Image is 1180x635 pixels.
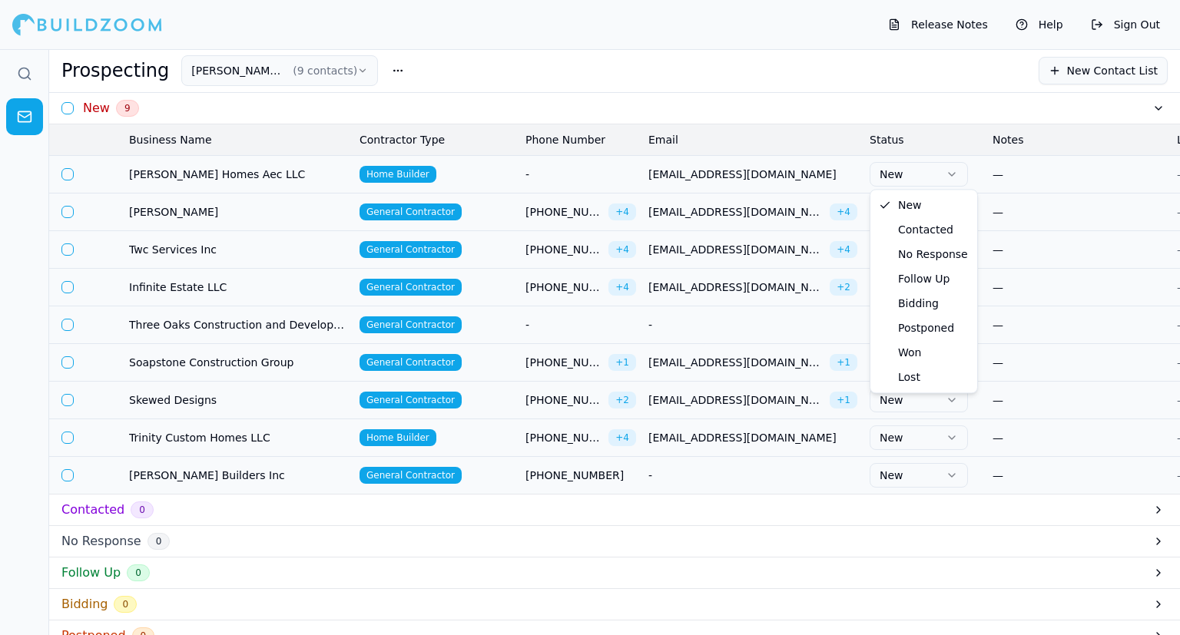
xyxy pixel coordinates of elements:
span: [PHONE_NUMBER] [525,468,636,483]
span: 0 [114,596,137,613]
span: Won [898,345,921,360]
span: 0 [131,501,154,518]
span: [EMAIL_ADDRESS][DOMAIN_NAME] [648,430,857,445]
span: General Contractor [360,279,462,296]
span: Skewed Designs [129,392,347,408]
th: Notes [986,124,1171,155]
div: — [993,167,1165,182]
div: - [648,468,857,483]
span: General Contractor [360,467,462,484]
span: [PHONE_NUMBER] [525,204,602,220]
th: Business Name [123,124,353,155]
span: General Contractor [360,203,462,220]
span: + 1 [830,354,857,371]
th: Status [863,124,986,155]
div: - [525,317,636,332]
span: General Contractor [360,392,462,408]
span: [PHONE_NUMBER] [525,392,602,408]
th: Phone Number [519,124,642,155]
div: — [993,279,1165,295]
div: — [993,430,1165,445]
span: [PHONE_NUMBER] [525,355,602,370]
span: Home Builder [360,166,436,183]
span: [EMAIL_ADDRESS][DOMAIN_NAME] [648,167,857,182]
span: Three Oaks Construction and Development Inc [129,317,347,332]
button: Release Notes [880,12,996,37]
span: [EMAIL_ADDRESS][DOMAIN_NAME] [648,279,824,295]
h3: No Response [61,532,141,551]
span: 9 [116,100,139,117]
h3: Contacted [61,501,124,519]
div: — [993,468,1165,483]
span: + 1 [830,392,857,408]
span: Postponed [898,320,954,336]
span: New [898,197,922,213]
span: [PERSON_NAME] [129,204,347,220]
div: — [993,392,1165,408]
div: — [993,317,1165,332]
span: + 4 [608,279,636,296]
div: — [993,355,1165,370]
span: [PHONE_NUMBER] [525,430,602,445]
span: General Contractor [360,316,462,333]
span: Trinity Custom Homes LLC [129,430,347,445]
span: Follow Up [898,271,950,286]
span: + 2 [608,392,636,408]
button: New Contact List [1039,57,1168,84]
span: + 4 [608,429,636,446]
th: Email [642,124,863,155]
span: [EMAIL_ADDRESS][DOMAIN_NAME] [648,204,824,220]
span: + 4 [830,241,857,258]
h3: Follow Up [61,564,121,582]
span: Twc Services Inc [129,242,347,257]
h3: Bidding [61,595,108,614]
span: + 2 [830,279,857,296]
span: [PERSON_NAME] Homes Aec LLC [129,167,347,182]
span: 0 [147,533,171,550]
span: + 4 [608,241,636,258]
span: [EMAIL_ADDRESS][DOMAIN_NAME] [648,242,824,257]
span: + 1 [608,354,636,371]
span: Contacted [898,222,953,237]
h1: Prospecting [61,58,169,83]
span: Lost [898,369,920,385]
span: [EMAIL_ADDRESS][DOMAIN_NAME] [648,355,824,370]
span: + 4 [608,203,636,220]
span: [PHONE_NUMBER] [525,279,602,295]
h3: New [83,99,110,117]
span: Bidding [898,296,939,311]
span: General Contractor [360,241,462,258]
span: Soapstone Construction Group [129,355,347,370]
th: Contractor Type [353,124,519,155]
div: - [648,317,857,332]
div: — [993,204,1165,220]
span: Home Builder [360,429,436,446]
button: Help [1008,12,1071,37]
span: + 4 [830,203,857,220]
div: — [993,242,1165,257]
span: General Contractor [360,354,462,371]
span: [PERSON_NAME] Builders Inc [129,468,347,483]
button: Sign Out [1083,12,1168,37]
span: 0 [127,564,150,581]
span: No Response [898,246,968,262]
span: Infinite Estate LLC [129,279,347,295]
span: [EMAIL_ADDRESS][DOMAIN_NAME] [648,392,824,408]
div: - [525,167,636,182]
span: [PHONE_NUMBER] [525,242,602,257]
